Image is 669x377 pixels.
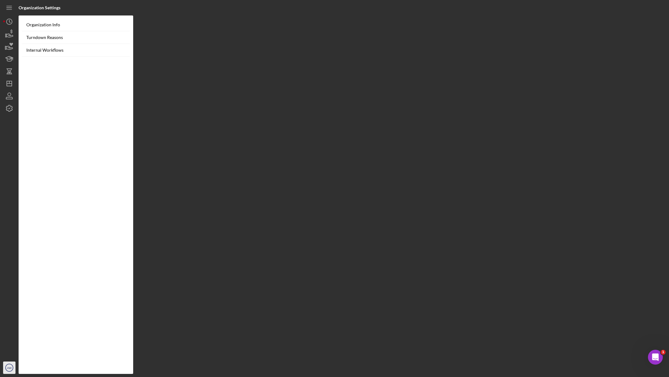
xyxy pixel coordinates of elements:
span: 1 [661,350,666,355]
button: AW [3,362,15,374]
a: Internal Workflows [22,44,130,57]
a: Organization Info [22,19,130,31]
a: Turndown Reasons [22,31,130,44]
iframe: Intercom live chat [648,350,663,365]
text: AW [7,366,12,370]
b: Organization Settings [19,5,60,10]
